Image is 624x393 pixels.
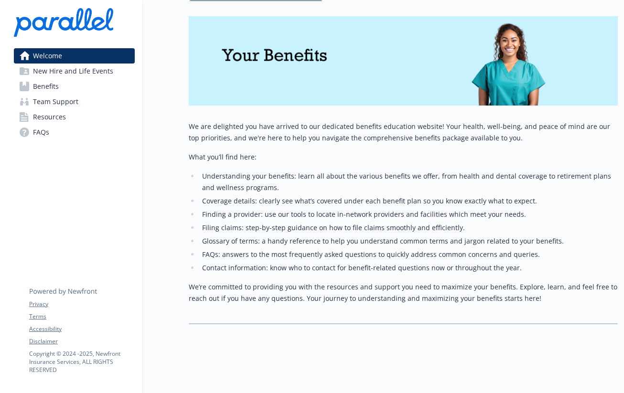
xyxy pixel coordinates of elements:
a: Privacy [29,300,134,308]
span: Resources [33,109,66,125]
img: overview page banner [189,16,618,106]
a: FAQs [14,125,135,140]
span: Benefits [33,79,59,94]
li: FAQs: answers to the most frequently asked questions to quickly address common concerns and queries. [199,249,618,260]
a: Benefits [14,79,135,94]
li: Coverage details: clearly see what’s covered under each benefit plan so you know exactly what to ... [199,195,618,207]
a: Accessibility [29,325,134,333]
li: Filing claims: step-by-step guidance on how to file claims smoothly and efficiently. [199,222,618,234]
a: Team Support [14,94,135,109]
p: Copyright © 2024 - 2025 , Newfront Insurance Services, ALL RIGHTS RESERVED [29,350,134,374]
a: Disclaimer [29,337,134,346]
li: Finding a provider: use our tools to locate in-network providers and facilities which meet your n... [199,209,618,220]
a: Resources [14,109,135,125]
a: Welcome [14,48,135,64]
li: Contact information: know who to contact for benefit-related questions now or throughout the year. [199,262,618,274]
p: What you’ll find here: [189,151,618,163]
a: Terms [29,312,134,321]
span: FAQs [33,125,49,140]
span: Team Support [33,94,78,109]
span: Welcome [33,48,62,64]
a: New Hire and Life Events [14,64,135,79]
span: New Hire and Life Events [33,64,113,79]
li: Understanding your benefits: learn all about the various benefits we offer, from health and denta... [199,170,618,193]
p: We are delighted you have arrived to our dedicated benefits education website! Your health, well-... [189,121,618,144]
li: Glossary of terms: a handy reference to help you understand common terms and jargon related to yo... [199,235,618,247]
p: We’re committed to providing you with the resources and support you need to maximize your benefit... [189,281,618,304]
